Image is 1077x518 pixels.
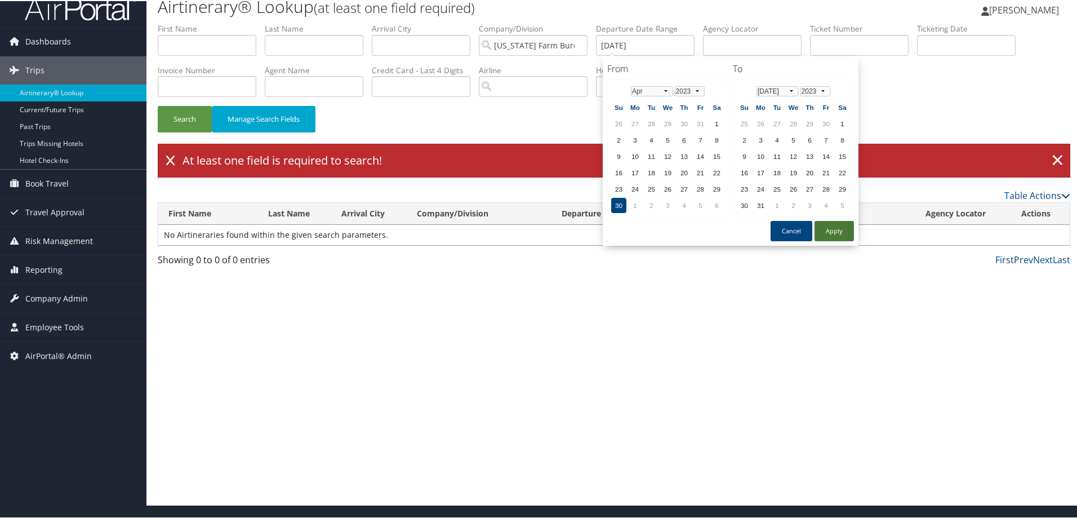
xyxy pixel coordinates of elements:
td: 10 [753,148,768,163]
td: 7 [693,131,708,147]
td: 9 [737,148,752,163]
td: 2 [644,197,659,212]
td: 21 [693,164,708,179]
label: Credit Card - Last 4 Digits [372,64,479,75]
span: Dashboards [25,26,71,55]
td: 4 [769,131,785,147]
td: 20 [677,164,692,179]
label: First Name [158,22,265,33]
th: Arrival City: activate to sort column descending [331,202,407,224]
td: 25 [737,115,752,130]
td: 29 [660,115,675,130]
td: 13 [677,148,692,163]
th: We [786,99,801,114]
th: Mo [753,99,768,114]
td: 5 [786,131,801,147]
td: 31 [693,115,708,130]
td: 14 [693,148,708,163]
td: 30 [611,197,626,212]
td: 24 [753,180,768,196]
td: 12 [660,148,675,163]
td: 27 [627,115,643,130]
td: No Airtineraries found within the given search parameters. [158,224,1070,244]
div: Showing 0 to 0 of 0 entries [158,252,373,271]
td: 2 [737,131,752,147]
span: Book Travel [25,169,69,197]
td: 6 [802,131,817,147]
td: 17 [753,164,768,179]
label: Agent Name [265,64,372,75]
th: Actions [1011,202,1070,224]
th: Th [802,99,817,114]
td: 16 [611,164,626,179]
td: 22 [709,164,724,179]
td: 8 [835,131,850,147]
th: Su [611,99,626,114]
td: 19 [786,164,801,179]
td: 18 [644,164,659,179]
td: 25 [769,180,785,196]
td: 29 [802,115,817,130]
td: 5 [660,131,675,147]
button: Search [158,105,212,131]
td: 2 [611,131,626,147]
td: 23 [737,180,752,196]
th: Mo [627,99,643,114]
td: 12 [786,148,801,163]
td: 13 [802,148,817,163]
span: [PERSON_NAME] [989,3,1059,15]
td: 28 [786,115,801,130]
td: 30 [818,115,834,130]
div: At least one field is required to search! [158,143,1070,176]
td: 25 [644,180,659,196]
td: 8 [709,131,724,147]
th: Th [677,99,692,114]
a: Last [1053,253,1070,265]
label: Airline [479,64,596,75]
button: Manage Search Fields [212,105,315,131]
td: 9 [611,148,626,163]
label: Ticketing Date [917,22,1024,33]
label: Arrival City [372,22,479,33]
td: 5 [835,197,850,212]
td: 27 [802,180,817,196]
td: 15 [709,148,724,163]
td: 3 [627,131,643,147]
th: Company/Division [407,202,551,224]
span: AirPortal® Admin [25,341,92,369]
td: 10 [627,148,643,163]
th: Su [737,99,752,114]
td: 18 [769,164,785,179]
th: Agency Locator: activate to sort column ascending [915,202,1011,224]
td: 7 [818,131,834,147]
td: 3 [753,131,768,147]
td: 28 [693,180,708,196]
a: Table Actions [1004,188,1070,201]
label: Invoice Number [158,64,265,75]
td: 1 [835,115,850,130]
td: 26 [786,180,801,196]
span: Reporting [25,255,63,283]
th: Last Name: activate to sort column ascending [258,202,331,224]
td: 16 [737,164,752,179]
td: 1 [627,197,643,212]
th: Fr [693,99,708,114]
label: Company/Division [479,22,596,33]
td: 4 [644,131,659,147]
td: 15 [835,148,850,163]
th: Tu [769,99,785,114]
label: Hotel Chain [596,64,703,75]
th: Tu [644,99,659,114]
td: 27 [677,180,692,196]
td: 31 [753,197,768,212]
td: 3 [802,197,817,212]
a: Prev [1014,253,1033,265]
td: 20 [802,164,817,179]
button: Cancel [771,220,812,240]
td: 6 [677,131,692,147]
td: 26 [753,115,768,130]
td: 26 [660,180,675,196]
label: Ticket Number [810,22,917,33]
td: 19 [660,164,675,179]
td: 1 [709,115,724,130]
